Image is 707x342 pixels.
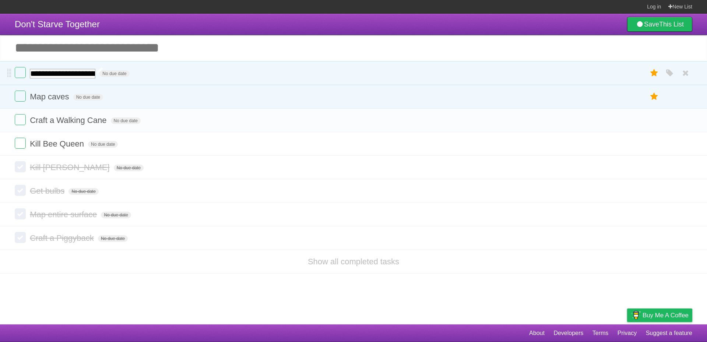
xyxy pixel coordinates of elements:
span: Kill Bee Queen [30,139,86,148]
span: Craft a Piggyback [30,233,96,243]
img: Buy me a coffee [631,309,641,321]
b: This List [659,21,684,28]
span: No due date [98,235,128,242]
span: No due date [101,212,131,218]
label: Done [15,138,26,149]
label: Star task [647,67,661,79]
span: Craft a Walking Cane [30,116,108,125]
a: Suggest a feature [646,326,692,340]
label: Done [15,185,26,196]
a: Buy me a coffee [627,308,692,322]
span: No due date [111,117,141,124]
span: Kill [PERSON_NAME] [30,163,111,172]
a: Privacy [618,326,637,340]
span: No due date [88,141,118,148]
span: Buy me a coffee [643,309,689,322]
label: Done [15,67,26,78]
span: Get bulbs [30,186,66,195]
label: Star task [647,91,661,103]
span: Map entire surface [30,210,99,219]
span: No due date [68,188,98,195]
a: Developers [553,326,583,340]
a: About [529,326,545,340]
a: Terms [592,326,609,340]
span: No due date [99,70,129,77]
span: No due date [73,94,103,101]
a: Show all completed tasks [308,257,399,266]
label: Done [15,208,26,219]
span: No due date [114,165,144,171]
span: Map caves [30,92,71,101]
a: SaveThis List [627,17,692,32]
span: Don't Starve Together [15,19,100,29]
label: Done [15,91,26,102]
label: Done [15,161,26,172]
label: Done [15,232,26,243]
label: Done [15,114,26,125]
